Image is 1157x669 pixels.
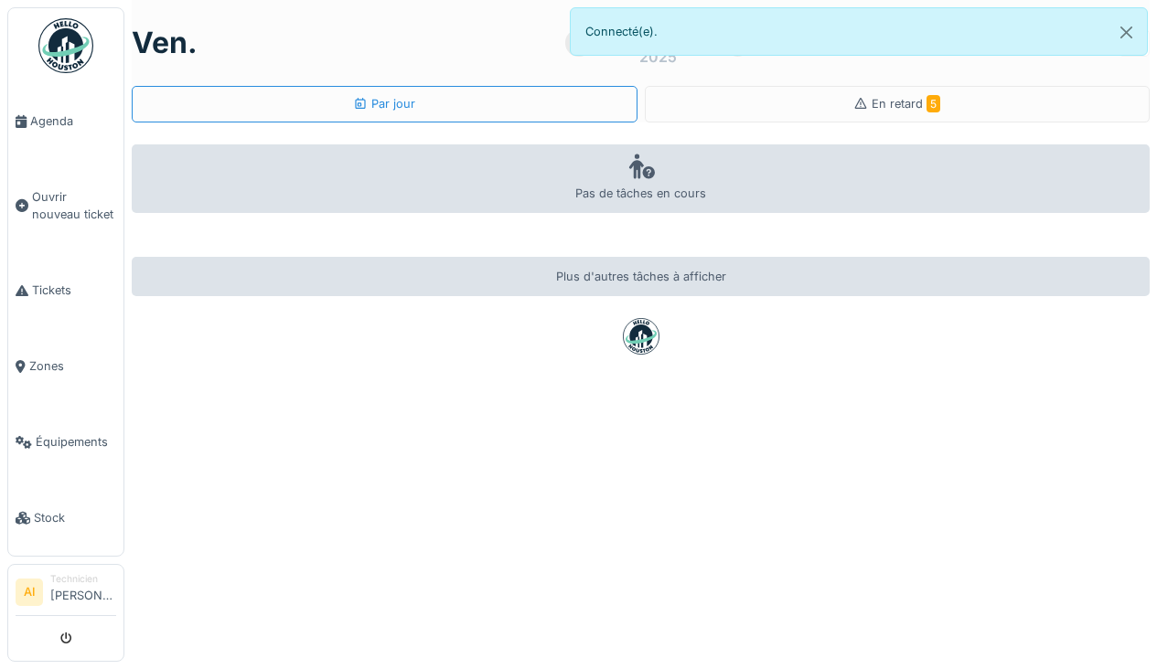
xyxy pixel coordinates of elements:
h1: ven. [132,26,198,60]
div: Connecté(e). [570,7,1149,56]
a: Zones [8,328,123,404]
span: 5 [927,95,940,112]
span: En retard [872,97,940,111]
li: AI [16,579,43,606]
div: Pas de tâches en cours [132,144,1150,213]
span: Équipements [36,433,116,451]
span: Agenda [30,112,116,130]
button: Close [1106,8,1147,57]
a: Ouvrir nouveau ticket [8,159,123,252]
a: Tickets [8,252,123,328]
span: Stock [34,509,116,526]
span: Tickets [32,281,116,299]
a: Agenda [8,83,123,159]
span: Ouvrir nouveau ticket [32,188,116,223]
div: Technicien [50,572,116,586]
span: Zones [29,357,116,375]
li: [PERSON_NAME] [50,572,116,611]
div: Plus d'autres tâches à afficher [132,257,1150,296]
a: Stock [8,480,123,556]
img: badge-BVDL4wpA.svg [623,318,659,355]
a: Équipements [8,404,123,480]
img: Badge_color-CXgf-gQk.svg [38,18,93,73]
div: Par jour [353,95,415,112]
a: AI Technicien[PERSON_NAME] [16,572,116,616]
div: 2025 [639,46,677,68]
